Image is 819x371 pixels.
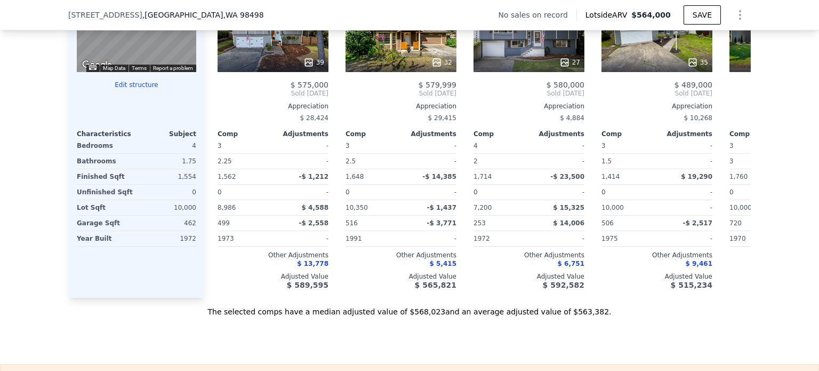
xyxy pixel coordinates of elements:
[79,58,115,72] a: Open this area in Google Maps (opens a new window)
[560,114,584,122] span: $ 4,884
[729,142,734,149] span: 3
[473,231,527,246] div: 1972
[531,154,584,169] div: -
[103,65,125,72] button: Map Data
[601,130,657,138] div: Comp
[401,130,456,138] div: Adjustments
[346,204,368,211] span: 10,350
[346,142,350,149] span: 3
[543,281,584,289] span: $ 592,582
[139,185,196,200] div: 0
[68,298,751,317] div: The selected comps have a median adjusted value of $568,023 and an average adjusted value of $563...
[430,260,456,267] span: $ 5,415
[218,231,271,246] div: 1973
[729,173,748,180] span: 1,760
[585,10,631,20] span: Lotside ARV
[275,138,328,153] div: -
[499,10,576,20] div: No sales on record
[601,173,620,180] span: 1,414
[601,219,614,227] span: 506
[346,188,350,196] span: 0
[659,185,712,200] div: -
[302,204,328,211] span: $ 4,588
[287,281,328,289] span: $ 589,595
[218,89,328,98] span: Sold [DATE]
[422,173,456,180] span: -$ 14,385
[729,4,751,26] button: Show Options
[601,204,624,211] span: 10,000
[218,272,328,281] div: Adjusted Value
[77,130,136,138] div: Characteristics
[68,10,142,20] span: [STREET_ADDRESS]
[428,114,456,122] span: $ 29,415
[729,154,783,169] div: 3
[77,200,134,215] div: Lot Sqft
[346,154,399,169] div: 2.5
[657,130,712,138] div: Adjustments
[473,272,584,281] div: Adjusted Value
[473,89,584,98] span: Sold [DATE]
[427,204,456,211] span: -$ 1,437
[77,154,134,169] div: Bathrooms
[427,219,456,227] span: -$ 3,771
[550,173,584,180] span: -$ 23,500
[139,216,196,231] div: 462
[275,231,328,246] div: -
[303,57,324,68] div: 39
[729,130,785,138] div: Comp
[218,173,236,180] span: 1,562
[218,142,222,149] span: 3
[671,281,712,289] span: $ 515,234
[559,57,580,68] div: 27
[77,185,134,200] div: Unfinished Sqft
[403,185,456,200] div: -
[77,138,134,153] div: Bedrooms
[531,231,584,246] div: -
[346,219,358,227] span: 516
[223,11,263,19] span: , WA 98498
[473,204,492,211] span: 7,200
[687,57,708,68] div: 35
[139,231,196,246] div: 1972
[89,65,97,70] button: Keyboard shortcuts
[601,102,712,110] div: Appreciation
[601,251,712,259] div: Other Adjustments
[403,154,456,169] div: -
[431,57,452,68] div: 32
[153,65,193,71] a: Report a problem
[473,142,478,149] span: 4
[729,231,783,246] div: 1970
[601,89,712,98] span: Sold [DATE]
[675,81,712,89] span: $ 489,000
[139,138,196,153] div: 4
[531,138,584,153] div: -
[139,169,196,184] div: 1,554
[684,114,712,122] span: $ 10,268
[631,11,671,19] span: $564,000
[683,219,712,227] span: -$ 2,517
[601,154,655,169] div: 1.5
[218,188,222,196] span: 0
[218,251,328,259] div: Other Adjustments
[473,188,478,196] span: 0
[77,231,134,246] div: Year Built
[299,173,328,180] span: -$ 1,212
[291,81,328,89] span: $ 575,000
[403,231,456,246] div: -
[419,81,456,89] span: $ 579,999
[346,89,456,98] span: Sold [DATE]
[659,138,712,153] div: -
[415,281,456,289] span: $ 565,821
[346,272,456,281] div: Adjusted Value
[659,200,712,215] div: -
[346,173,364,180] span: 1,648
[729,219,742,227] span: 720
[473,102,584,110] div: Appreciation
[346,251,456,259] div: Other Adjustments
[553,204,584,211] span: $ 15,325
[139,154,196,169] div: 1.75
[300,114,328,122] span: $ 28,424
[601,188,606,196] span: 0
[77,216,134,231] div: Garage Sqft
[346,130,401,138] div: Comp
